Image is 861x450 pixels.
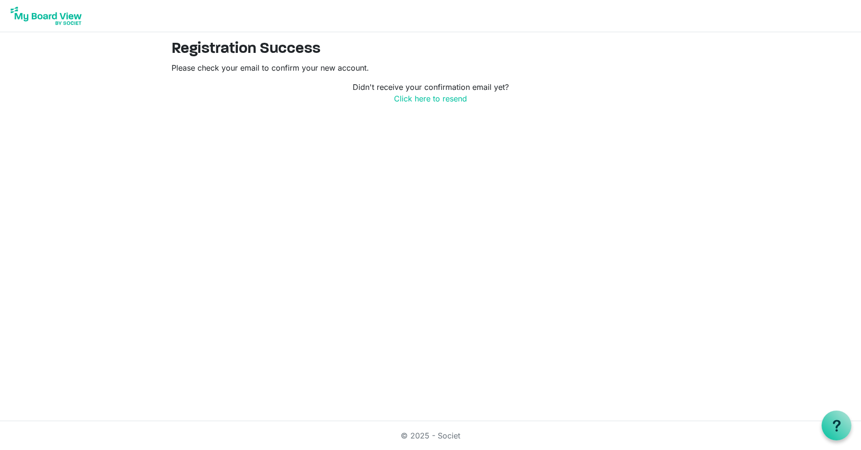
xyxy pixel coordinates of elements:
[401,431,460,440] a: © 2025 - Societ
[172,62,689,74] p: Please check your email to confirm your new account.
[8,4,85,28] img: My Board View Logo
[172,81,689,104] p: Didn't receive your confirmation email yet?
[172,40,689,58] h2: Registration Success
[394,94,467,103] a: Click here to resend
